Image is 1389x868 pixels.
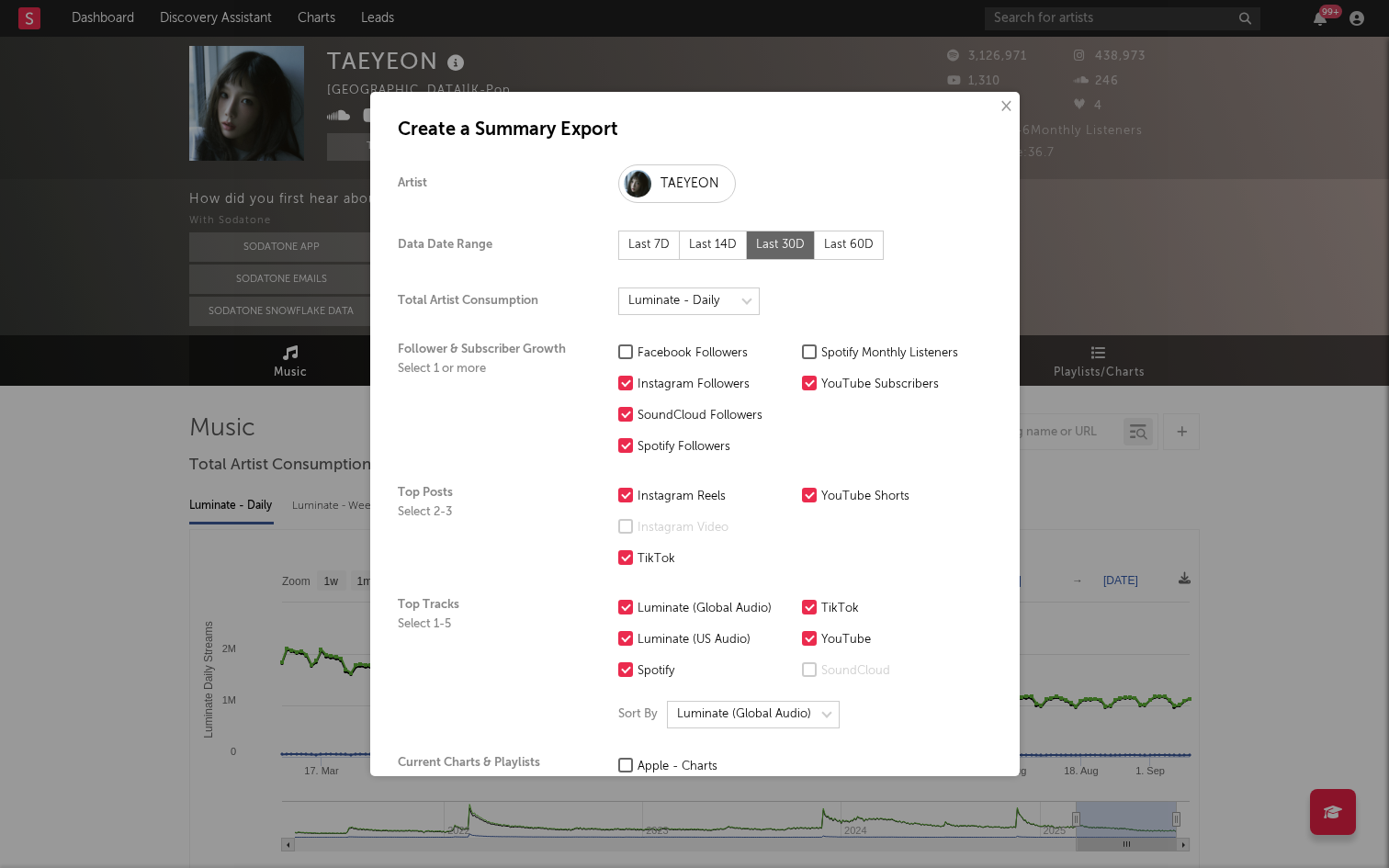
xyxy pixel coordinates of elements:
[398,343,582,458] div: Follower & Subscriber Growth
[638,629,793,651] div: Luminate (US Audio)
[661,173,719,195] div: TAEYEON
[638,486,793,508] div: Instagram Reels
[398,756,582,809] div: Current Charts & Playlists
[398,617,582,632] div: Select 1-5
[638,405,793,427] div: SoundCloud Followers
[638,598,793,620] div: Luminate (Global Audio)
[821,343,977,365] div: Spotify Monthly Listeners
[638,517,793,539] div: Instagram Video
[398,598,582,728] div: Top Tracks
[821,374,977,396] div: YouTube Subscribers
[638,660,793,682] div: Spotify
[638,374,793,396] div: Instagram Followers
[821,598,977,620] div: TikTok
[638,548,793,570] div: TikTok
[638,343,793,365] div: Facebook Followers
[638,756,793,778] div: Apple - Charts
[398,238,582,253] div: Data Date Range
[398,176,582,191] div: Artist
[398,775,582,790] div: Select up to 3
[618,231,680,260] div: Last 7D
[398,505,582,520] div: Select 2-3
[680,231,747,260] div: Last 14D
[995,96,1015,117] button: ×
[747,231,815,260] div: Last 30D
[815,231,884,260] div: Last 60D
[398,362,582,377] div: Select 1 or more
[821,486,977,508] div: YouTube Shorts
[398,119,992,141] h1: Create a Summary Export
[398,486,582,570] div: Top Posts
[638,436,793,458] div: Spotify Followers
[821,629,977,651] div: YouTube
[821,660,977,682] div: SoundCloud
[398,294,582,309] div: Total Artist Consumption
[618,704,658,726] label: Sort By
